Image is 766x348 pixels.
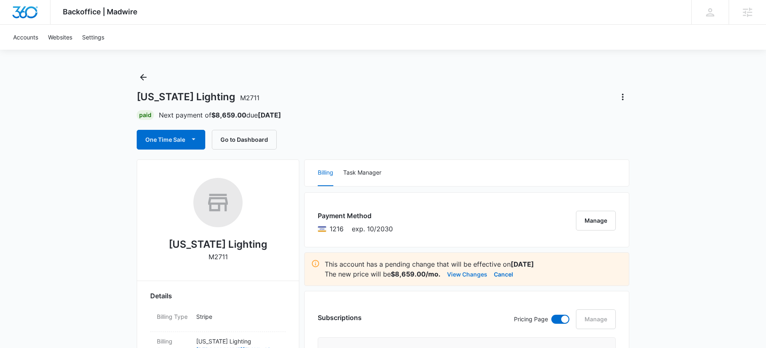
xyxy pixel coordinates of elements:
[258,111,281,119] strong: [DATE]
[150,291,172,301] span: Details
[616,90,629,104] button: Actions
[511,260,534,268] strong: [DATE]
[576,211,616,230] button: Manage
[391,270,440,278] strong: $8,659.00/mo.
[43,25,77,50] a: Websites
[494,269,513,279] button: Cancel
[318,313,362,323] h3: Subscriptions
[325,269,440,279] p: The new price will be
[169,237,267,252] h2: [US_STATE] Lighting
[137,71,150,84] button: Back
[514,315,548,324] p: Pricing Page
[212,130,277,150] button: Go to Dashboard
[447,269,487,279] button: View Changes
[137,130,205,150] button: One Time Sale
[157,312,190,321] dt: Billing Type
[343,160,381,186] button: Task Manager
[150,307,286,332] div: Billing TypeStripe
[63,7,138,16] span: Backoffice | Madwire
[211,111,246,119] strong: $8,659.00
[137,91,259,103] h1: [US_STATE] Lighting
[196,337,279,346] p: [US_STATE] Lighting
[209,252,228,262] p: M2711
[137,110,154,120] div: Paid
[330,224,344,234] span: Visa ending with
[77,25,109,50] a: Settings
[318,160,333,186] button: Billing
[352,224,393,234] span: exp. 10/2030
[159,110,281,120] p: Next payment of due
[240,94,259,102] span: M2711
[325,259,622,269] p: This account has a pending change that will be effective on
[196,312,279,321] p: Stripe
[8,25,43,50] a: Accounts
[318,211,393,221] h3: Payment Method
